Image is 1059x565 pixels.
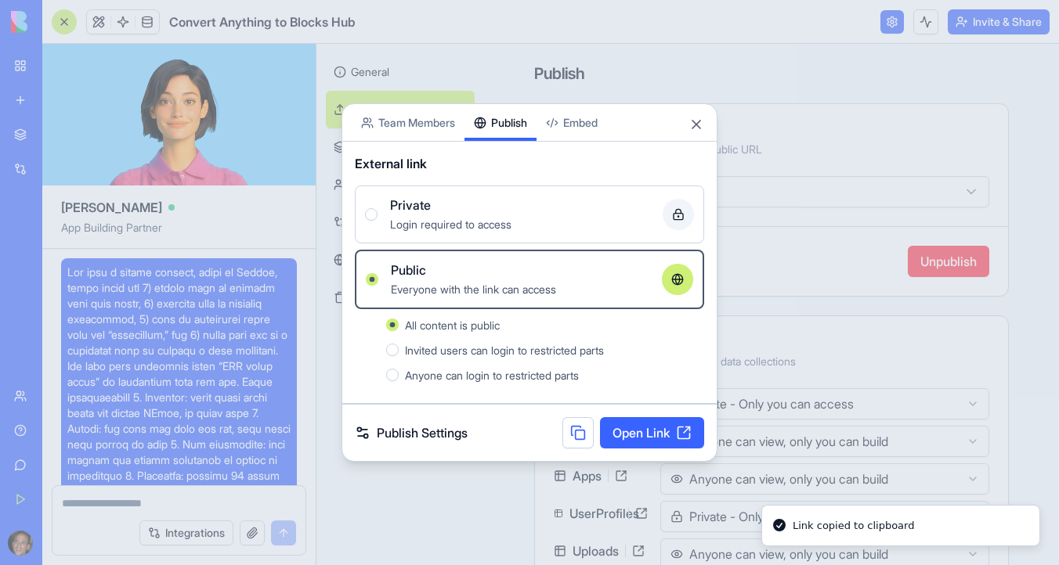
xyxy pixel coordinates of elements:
[405,344,604,357] span: Invited users can login to restricted parts
[405,369,579,382] span: Anyone can login to restricted parts
[366,273,378,286] button: PublicEveryone with the link can access
[386,344,399,356] button: Invited users can login to restricted parts
[391,282,556,296] span: Everyone with the link can access
[386,318,399,331] button: All content is public
[464,104,537,141] button: Publish
[365,208,378,221] button: PrivateLogin required to access
[537,104,607,141] button: Embed
[386,369,399,381] button: Anyone can login to restricted parts
[352,104,464,141] button: Team Members
[355,154,427,173] span: External link
[390,196,431,214] span: Private
[390,218,511,231] span: Login required to access
[391,261,426,279] span: Public
[600,417,704,448] a: Open Link
[355,423,468,442] a: Publish Settings
[405,318,500,332] span: All content is public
